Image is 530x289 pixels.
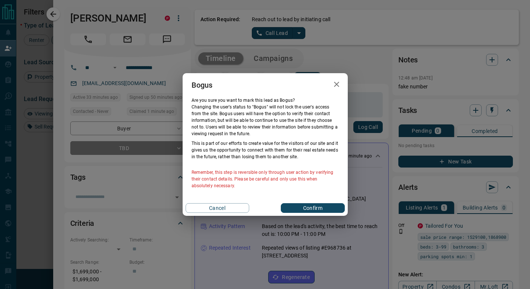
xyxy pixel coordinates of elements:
h2: Bogus [183,73,222,97]
p: Remember, this step is reversible only through user action by verifying their contact details. Pl... [192,169,339,189]
p: Are you sure you want to mark this lead as Bogus ? [192,97,339,104]
button: Confirm [281,203,344,213]
p: This is part of our efforts to create value for the visitors of our site and it gives us the oppo... [192,140,339,160]
p: Changing the user’s status to "Bogus" will not lock the user's access from the site. Bogus users ... [192,104,339,137]
button: Cancel [186,203,249,213]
